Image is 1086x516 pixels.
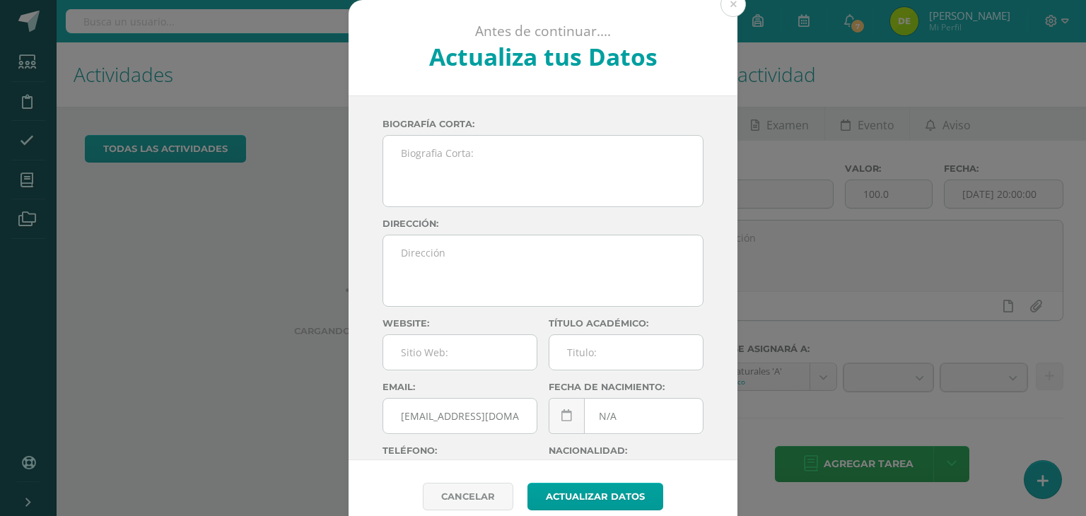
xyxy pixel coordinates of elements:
input: Sitio Web: [383,335,537,370]
label: Título académico: [549,318,703,329]
label: Dirección: [383,218,703,229]
h2: Actualiza tus Datos [387,40,700,73]
p: Antes de continuar.... [387,23,700,40]
label: Nacionalidad: [549,445,703,456]
label: Fecha de nacimiento: [549,382,703,392]
label: Biografía corta: [383,119,703,129]
label: Email: [383,382,537,392]
label: Teléfono: [383,445,537,456]
label: Website: [383,318,537,329]
a: Cancelar [423,483,513,510]
input: Titulo: [549,335,703,370]
input: Fecha de Nacimiento: [549,399,703,433]
button: Actualizar datos [527,483,663,510]
input: Correo Electronico: [383,399,537,433]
